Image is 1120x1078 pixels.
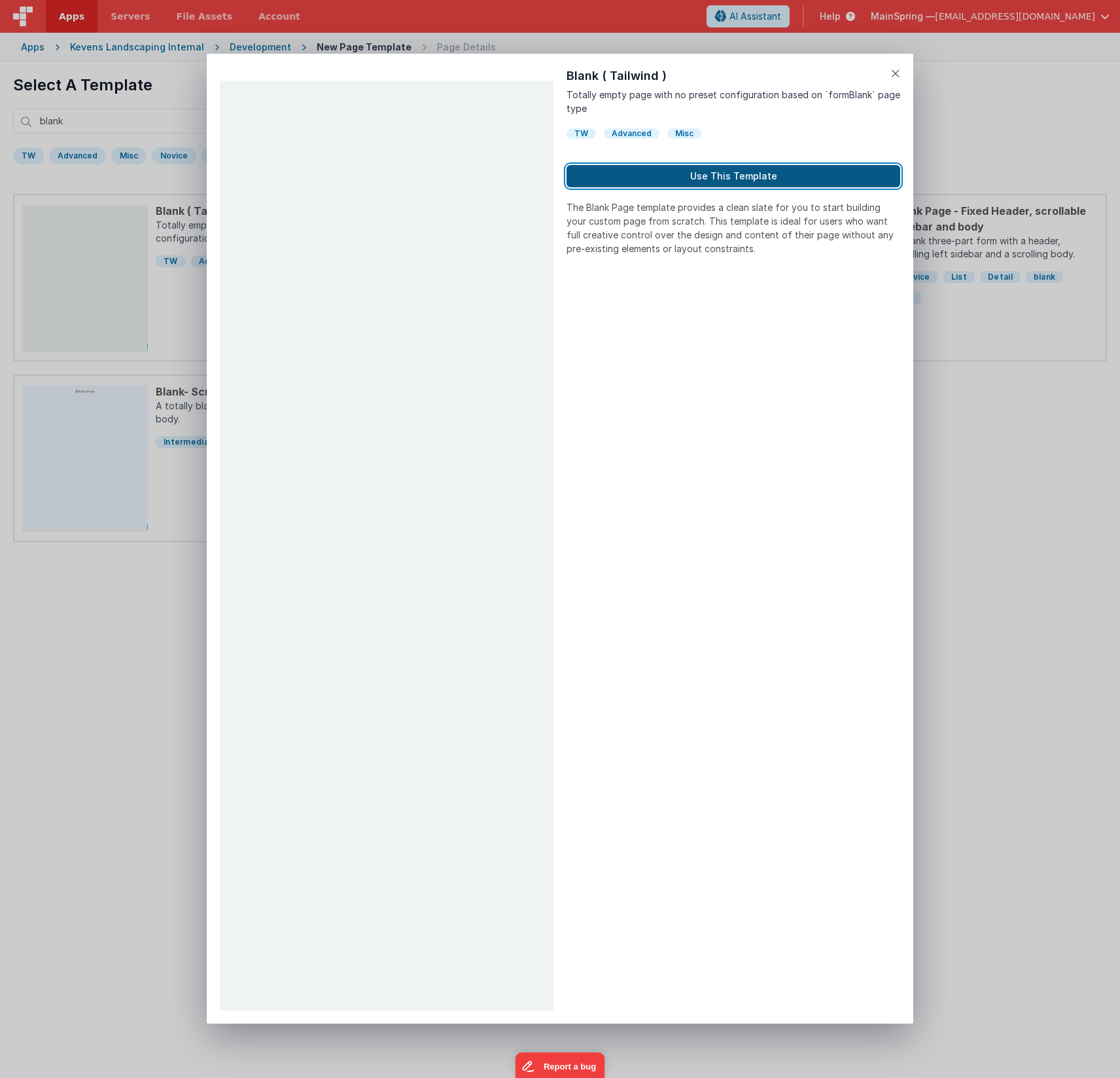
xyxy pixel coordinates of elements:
[567,165,900,187] button: Use This Template
[604,128,659,139] div: Advanced
[567,67,900,85] h1: Blank ( Tailwind )
[567,200,900,255] p: The Blank Page template provides a clean slate for you to start building your custom page from sc...
[667,128,701,139] div: Misc
[567,128,596,139] div: TW
[567,88,900,115] p: Totally empty page with no preset configuration based on `formBlank` page type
